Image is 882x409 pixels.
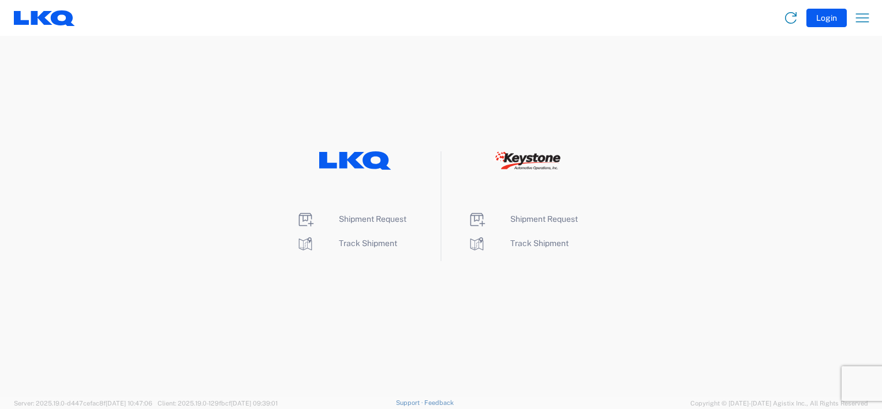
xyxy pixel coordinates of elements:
[396,399,425,406] a: Support
[14,400,152,407] span: Server: 2025.19.0-d447cefac8f
[231,400,278,407] span: [DATE] 09:39:01
[806,9,847,27] button: Login
[468,214,578,224] a: Shipment Request
[424,399,454,406] a: Feedback
[296,214,406,224] a: Shipment Request
[106,400,152,407] span: [DATE] 10:47:06
[339,239,397,248] span: Track Shipment
[510,239,569,248] span: Track Shipment
[468,239,569,248] a: Track Shipment
[158,400,278,407] span: Client: 2025.19.0-129fbcf
[339,214,406,224] span: Shipment Request
[690,398,868,408] span: Copyright © [DATE]-[DATE] Agistix Inc., All Rights Reserved
[296,239,397,248] a: Track Shipment
[510,214,578,224] span: Shipment Request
